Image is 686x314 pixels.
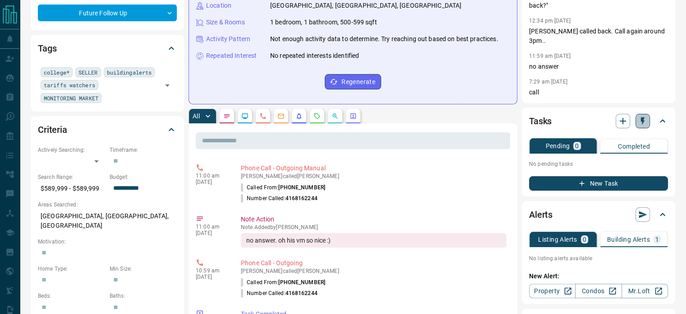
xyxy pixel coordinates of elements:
p: Number Called: [241,194,318,202]
div: Tags [38,37,177,59]
p: 11:00 am [196,224,227,230]
p: no answer [529,62,668,71]
p: Location [206,1,231,10]
p: [GEOGRAPHIC_DATA], [GEOGRAPHIC_DATA], [GEOGRAPHIC_DATA] [38,209,177,233]
svg: Listing Alerts [295,112,303,120]
p: Motivation: [38,238,177,246]
p: Actively Searching: [38,146,105,154]
p: Listing Alerts [538,236,577,243]
svg: Opportunities [331,112,339,120]
p: Phone Call - Outgoing [241,258,506,268]
p: 12:34 pm [DATE] [529,18,571,24]
p: Home Type: [38,265,105,273]
span: tariffs watchers [44,80,95,89]
p: Phone Call - Outgoing Manual [241,164,506,173]
p: 11:59 am [DATE] [529,53,571,59]
div: no answer. oh his vm so nice :) [241,233,506,248]
p: Completed [618,143,650,150]
h2: Tags [38,41,56,56]
svg: Calls [259,112,267,120]
p: New Alert: [529,272,668,281]
p: 10:59 am [196,267,227,274]
button: Open [161,79,174,92]
p: No listing alerts available [529,254,668,262]
p: Size & Rooms [206,18,245,27]
p: Min Size: [110,265,177,273]
h2: Criteria [38,122,67,137]
p: 7:29 am [DATE] [529,79,567,85]
a: Property [529,284,576,298]
span: SELLER [78,68,98,77]
span: college* [44,68,69,77]
p: Search Range: [38,173,105,181]
p: 1 bedroom, 1 bathroom, 500-599 sqft [270,18,377,27]
p: Budget: [110,173,177,181]
span: [PHONE_NUMBER] [278,279,325,286]
p: Areas Searched: [38,201,177,209]
span: 4168162244 [285,290,318,296]
p: Building Alerts [607,236,650,243]
div: Criteria [38,119,177,141]
div: Tasks [529,110,668,132]
p: Activity Pattern [206,34,250,44]
span: [PHONE_NUMBER] [278,184,325,191]
p: Timeframe: [110,146,177,154]
h2: Tasks [529,114,552,128]
p: No pending tasks [529,157,668,171]
p: [DATE] [196,230,227,236]
button: New Task [529,176,668,191]
p: [PERSON_NAME] called [PERSON_NAME] [241,268,506,274]
p: 1 [655,236,659,243]
svg: Lead Browsing Activity [241,112,249,120]
p: 0 [575,143,579,149]
p: call [529,88,668,97]
p: [PERSON_NAME] called [PERSON_NAME] [241,173,506,179]
p: Note Action [241,215,506,224]
p: Called From: [241,278,325,286]
p: $589,999 - $589,999 [38,181,105,196]
button: Regenerate [325,74,381,89]
p: Pending [545,143,570,149]
svg: Notes [223,112,230,120]
p: Not enough activity data to determine. Try reaching out based on best practices. [270,34,498,44]
span: buildingalerts [107,68,152,77]
p: Note Added by [PERSON_NAME] [241,224,506,230]
p: Repeated Interest [206,51,257,61]
p: [GEOGRAPHIC_DATA], [GEOGRAPHIC_DATA], [GEOGRAPHIC_DATA] [270,1,461,10]
p: Called From: [241,183,325,192]
svg: Emails [277,112,285,120]
svg: Requests [313,112,321,120]
p: [PERSON_NAME] called back. Call again around 3pm.. [529,27,668,46]
div: Alerts [529,204,668,225]
p: All [193,113,200,119]
p: No repeated interests identified [270,51,359,61]
p: 0 [583,236,586,243]
div: Future Follow Up [38,5,177,21]
p: [DATE] [196,179,227,185]
h2: Alerts [529,207,552,222]
svg: Agent Actions [350,112,357,120]
p: 11:00 am [196,173,227,179]
p: Baths: [110,292,177,300]
span: MONITORING MARKET [44,94,98,103]
p: [DATE] [196,274,227,280]
span: 4168162244 [285,195,318,202]
p: Beds: [38,292,105,300]
p: Number Called: [241,289,318,297]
